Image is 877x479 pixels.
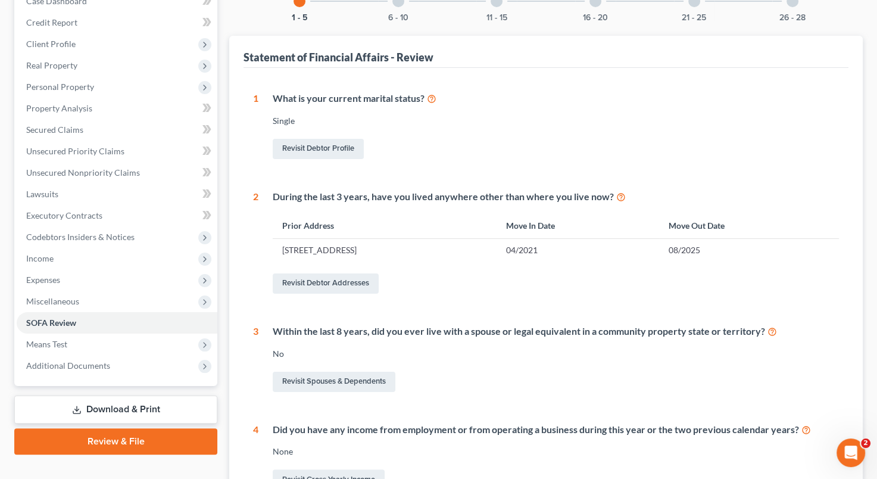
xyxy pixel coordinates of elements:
span: Unsecured Priority Claims [26,146,124,156]
a: Secured Claims [17,119,217,141]
div: Within the last 8 years, did you ever live with a spouse or legal equivalent in a community prope... [273,325,839,338]
div: 2 [253,190,258,296]
span: Income [26,253,54,263]
a: Review & File [14,428,217,455]
div: 3 [253,325,258,394]
span: Unsecured Nonpriority Claims [26,167,140,178]
td: 08/2025 [659,239,839,262]
a: Revisit Debtor Profile [273,139,364,159]
a: Revisit Spouses & Dependents [273,372,395,392]
span: Miscellaneous [26,296,79,306]
a: Lawsuits [17,183,217,205]
div: Statement of Financial Affairs - Review [244,50,433,64]
td: [STREET_ADDRESS] [273,239,497,262]
span: Client Profile [26,39,76,49]
td: 04/2021 [497,239,659,262]
button: 21 - 25 [682,14,706,22]
a: Download & Print [14,396,217,424]
span: Codebtors Insiders & Notices [26,232,135,242]
a: Revisit Debtor Addresses [273,273,379,294]
span: Real Property [26,60,77,70]
div: What is your current marital status? [273,92,839,105]
span: 2 [861,438,870,448]
th: Move Out Date [659,213,839,238]
div: During the last 3 years, have you lived anywhere other than where you live now? [273,190,839,204]
button: 1 - 5 [292,14,308,22]
button: 6 - 10 [388,14,408,22]
a: Executory Contracts [17,205,217,226]
span: Lawsuits [26,189,58,199]
a: Property Analysis [17,98,217,119]
div: Did you have any income from employment or from operating a business during this year or the two ... [273,423,839,437]
div: None [273,446,839,458]
th: Move In Date [497,213,659,238]
iframe: Intercom live chat [837,438,865,467]
div: 1 [253,92,258,161]
span: Executory Contracts [26,210,102,220]
a: Credit Report [17,12,217,33]
button: 16 - 20 [583,14,608,22]
span: Personal Property [26,82,94,92]
a: SOFA Review [17,312,217,334]
span: Expenses [26,275,60,285]
span: Means Test [26,339,67,349]
div: Single [273,115,839,127]
span: Credit Report [26,17,77,27]
th: Prior Address [273,213,497,238]
span: Property Analysis [26,103,92,113]
span: Secured Claims [26,125,83,135]
a: Unsecured Nonpriority Claims [17,162,217,183]
span: SOFA Review [26,318,76,328]
a: Unsecured Priority Claims [17,141,217,162]
div: No [273,348,839,360]
button: 11 - 15 [486,14,507,22]
span: Additional Documents [26,360,110,371]
button: 26 - 28 [779,14,806,22]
